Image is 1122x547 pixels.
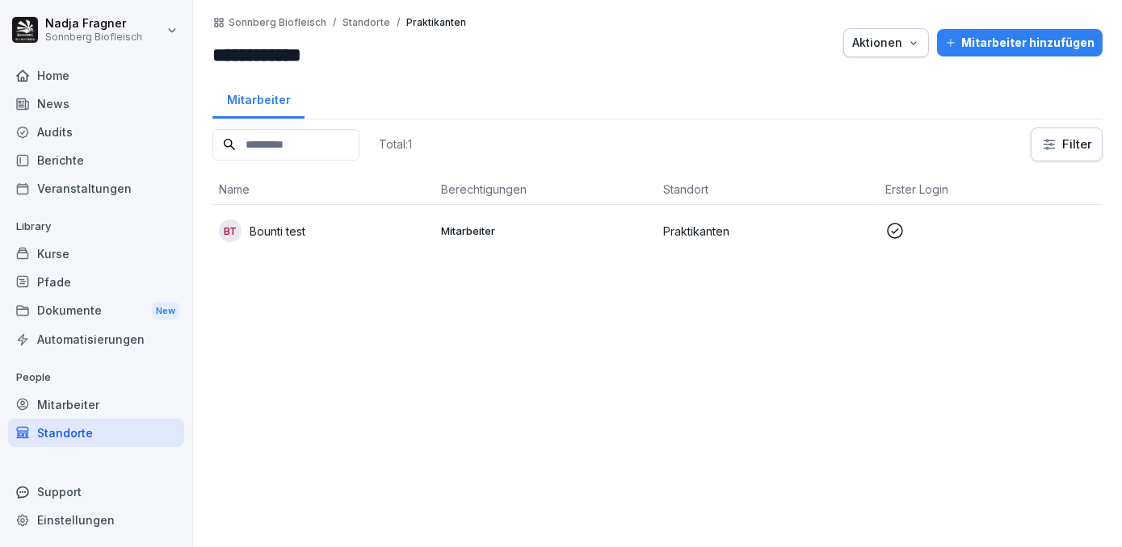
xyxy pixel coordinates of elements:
p: Praktikanten [663,223,872,240]
button: Mitarbeiter hinzufügen [937,29,1103,56]
a: Veranstaltungen [8,174,184,203]
a: Standorte [8,419,184,447]
p: Library [8,214,184,240]
div: Mitarbeiter hinzufügen [945,34,1095,52]
a: Audits [8,118,184,146]
th: Berechtigungen [435,174,657,205]
p: / [397,17,400,28]
p: Bounti test [250,223,305,240]
a: Automatisierungen [8,325,184,353]
a: Sonnberg Biofleisch [229,17,326,28]
a: Mitarbeiter [8,390,184,419]
p: People [8,365,184,390]
p: Praktikanten [406,17,466,28]
a: News [8,90,184,118]
button: Filter [1032,128,1102,161]
div: Aktionen [852,34,920,52]
a: Mitarbeiter [212,77,305,119]
p: Sonnberg Biofleisch [45,31,142,43]
div: Filter [1041,136,1092,152]
a: Pfade [8,268,184,296]
div: Bt [219,219,242,242]
a: Berichte [8,146,184,174]
button: Aktionen [843,28,929,57]
div: New [152,302,179,320]
a: Home [8,61,184,90]
a: Kurse [8,240,184,268]
div: Support [8,478,184,506]
th: Standort [657,174,879,205]
p: Total: 1 [379,136,412,152]
a: DokumenteNew [8,296,184,326]
p: Mitarbeiter [441,223,650,238]
p: / [333,17,336,28]
div: Dokumente [8,296,184,326]
p: Standorte [342,17,390,28]
a: Einstellungen [8,506,184,534]
th: Name [212,174,435,205]
th: Erster Login [879,174,1101,205]
p: Nadja Fragner [45,17,142,31]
